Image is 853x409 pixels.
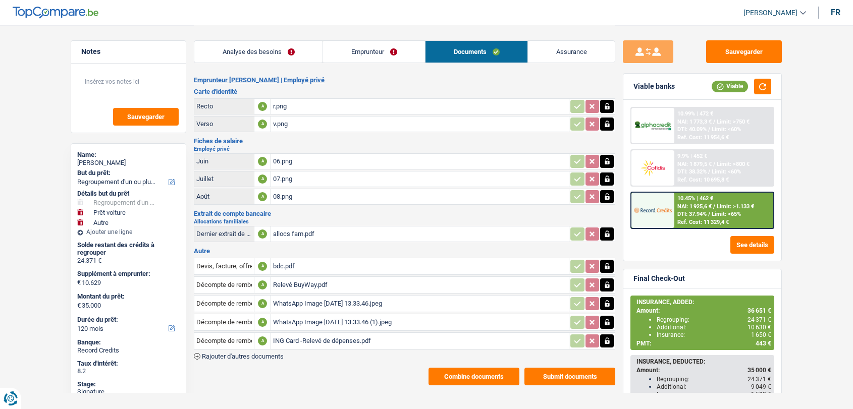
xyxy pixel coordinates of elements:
a: Analyse des besoins [194,41,323,63]
span: Limit: >800 € [717,161,750,167]
span: NAI: 1 879,5 € [677,161,712,167]
span: 24 371 € [748,316,771,323]
a: Documents [425,41,527,63]
h3: Fiches de salaire [194,138,615,144]
div: bdc.pdf [273,259,567,274]
div: Additional: [657,383,771,390]
div: INSURANCE, DEDUCTED: [636,358,771,365]
div: Ajouter une ligne [77,228,180,236]
span: 35 000 € [748,367,771,374]
div: Taux d'intérêt: [77,360,180,368]
a: [PERSON_NAME] [735,5,806,21]
span: Rajouter d'autres documents [202,353,284,360]
div: 06.png [273,154,567,169]
h2: Emprunteur [PERSON_NAME] | Employé privé [194,76,615,84]
span: DTI: 37.94% [677,211,707,217]
button: See details [730,236,774,254]
img: AlphaCredit [634,120,671,132]
div: Détails but du prêt [77,190,180,198]
div: 9.9% | 452 € [677,153,707,159]
div: Signature [77,388,180,396]
a: Emprunteur [323,41,425,63]
button: Submit documents [524,368,615,385]
div: 08.png [273,189,567,204]
div: A [258,192,267,201]
span: Limit: <60% [712,126,741,133]
h2: Employé privé [194,146,615,152]
span: Limit: <60% [712,168,741,175]
a: Assurance [528,41,615,63]
div: Dernier extrait de compte pour vos allocations familiales [196,230,252,238]
div: Relevé BuyWay.pdf [273,277,567,293]
div: 24.371 € [77,257,180,265]
span: Sauvegarder [127,113,165,120]
span: 24 371 € [748,376,771,383]
div: INSURANCE, ADDED: [636,299,771,306]
button: Sauvegarder [113,108,179,126]
span: [PERSON_NAME] [743,9,797,17]
label: Montant du prêt: [77,293,178,301]
div: Ref. Cost: 11 954,6 € [677,134,729,141]
div: A [258,299,267,308]
div: v.png [273,116,567,132]
div: 10.99% | 472 € [677,110,713,117]
h3: Autre [194,248,615,254]
span: / [708,211,710,217]
span: 10 630 € [748,324,771,331]
h2: Allocations familiales [194,219,615,224]
div: Ref. Cost: 10 695,8 € [677,177,729,183]
div: Viable [712,81,748,92]
span: DTI: 40.09% [677,126,707,133]
img: Record Credits [634,201,671,219]
img: TopCompare Logo [13,7,98,19]
span: 9 049 € [751,383,771,390]
span: NAI: 1 773,3 € [677,119,712,125]
div: Regrouping: [657,376,771,383]
button: Sauvegarder [706,40,782,63]
div: A [258,229,267,239]
div: A [258,174,267,184]
label: Supplément à emprunter: [77,270,178,278]
div: Verso [196,120,252,128]
div: A [258,120,267,129]
div: A [258,336,267,345]
span: / [708,126,710,133]
div: A [258,280,267,289]
div: Amount: [636,367,771,374]
div: fr [831,8,840,17]
button: Combine documents [429,368,519,385]
div: r.png [273,99,567,114]
div: Solde restant des crédits à regrouper [77,241,180,257]
div: 07.png [273,171,567,187]
span: / [708,168,710,175]
div: Name: [77,151,180,159]
span: Limit: >750 € [717,119,750,125]
div: Record Credits [77,346,180,355]
div: Additional: [657,324,771,331]
div: Final Check-Out [633,274,685,283]
span: Limit: >1.133 € [717,203,754,210]
div: A [258,262,267,271]
div: Banque: [77,338,180,346]
div: [PERSON_NAME] [77,159,180,167]
div: Insurance: [657,391,771,398]
div: Ref. Cost: 11 329,4 € [677,219,729,225]
div: PMT: [636,340,771,347]
span: € [77,302,81,310]
span: 443 € [756,340,771,347]
div: A [258,318,267,327]
div: ING Card -Relevé de dépenses.pdf [273,333,567,348]
h3: Extrait de compte bancaire [194,210,615,217]
div: Amount: [636,307,771,314]
div: Juillet [196,175,252,183]
h3: Carte d'identité [194,88,615,95]
h5: Notes [81,47,176,56]
span: € [77,278,81,286]
span: / [713,119,715,125]
span: 36 651 € [748,307,771,314]
div: Juin [196,157,252,165]
div: 10.45% | 462 € [677,195,713,202]
span: 1 650 € [751,331,771,338]
div: allocs fam.pdf [273,226,567,242]
span: / [713,203,715,210]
